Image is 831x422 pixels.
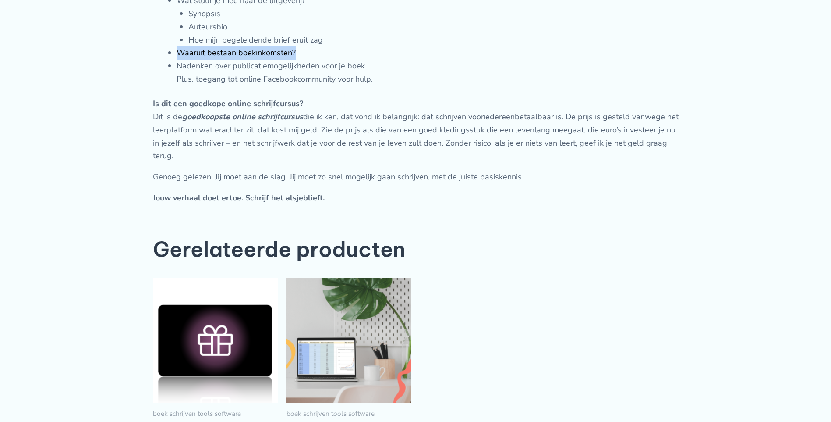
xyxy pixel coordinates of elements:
[286,410,411,418] span: boek schrijven tools software
[188,7,679,21] li: Synopsis
[188,34,679,47] li: Hoe mijn begeleidende brief eruit zag
[177,60,679,86] li: Nadenken over publicatiemogelijkheden voor je boek
[484,111,515,122] span: iedereen
[153,278,278,403] img: Cadeaubon: online schrijfcursus
[286,278,411,403] img: Met deze management schrijftool 'Mastersheet' kun je je woordenaantal bijhouden, plot maken, pers...
[177,73,679,86] p: Plus, toegang tot online Facebookcommunity voor hulp.
[177,46,679,60] li: Waaruit bestaan boekinkomsten?
[153,236,679,263] h2: Gerelateerde producten
[182,111,303,122] strong: goedkoopste online schrijfcursus
[153,98,303,109] strong: Is dit een goedkope online schrijfcursus?
[153,171,679,184] p: Genoeg gelezen! Jij moet aan de slag. Jij moet zo snel mogelijk gaan schrijven, met de juiste bas...
[188,21,679,34] li: Auteursbio
[153,410,278,418] span: boek schrijven tools software
[153,193,325,203] strong: Jouw verhaal doet ertoe. Schrijf het alsjeblieft.
[153,97,679,163] p: Dit is de die ik ken, dat vond ik belangrijk: dat schrijven voor betaalbaar is. De prijs is geste...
